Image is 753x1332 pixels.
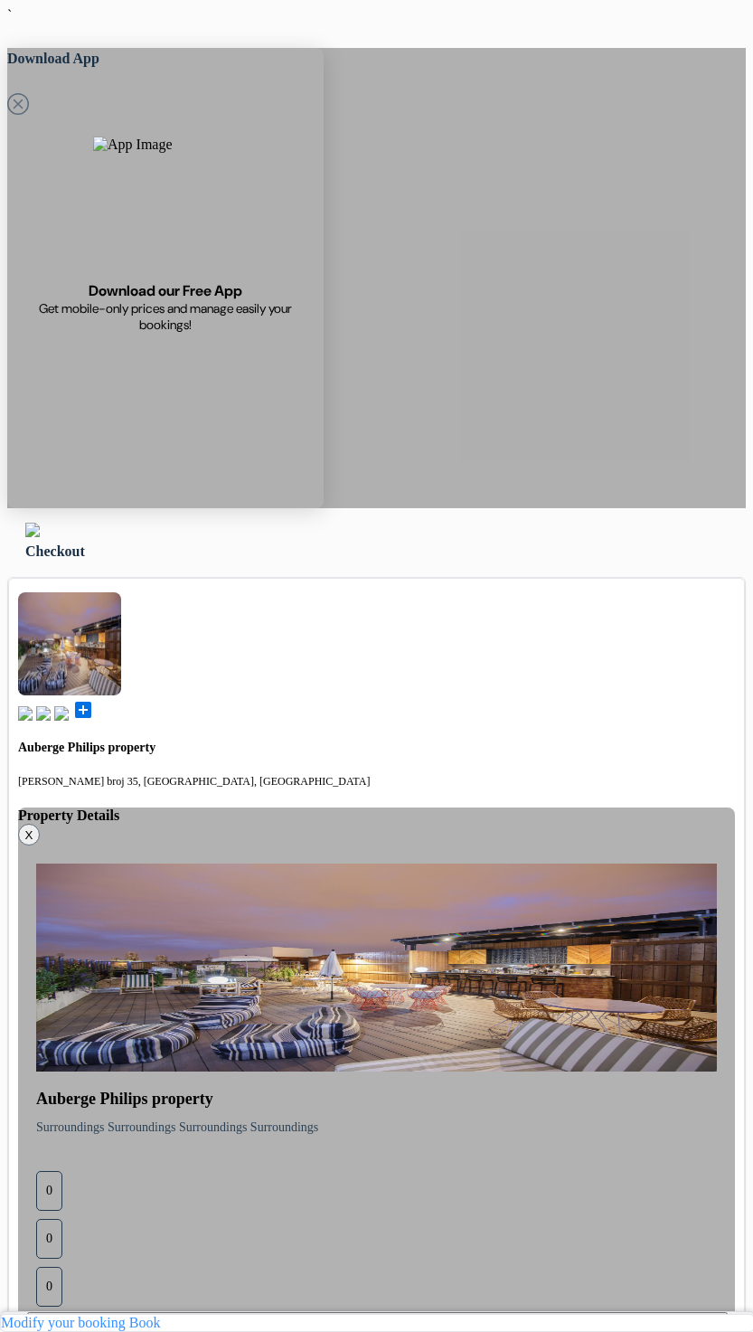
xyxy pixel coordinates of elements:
[7,48,324,70] h5: Download App
[18,741,735,755] h4: Auberge Philips property
[72,699,94,721] span: add_box
[25,523,40,537] img: left_arrow.svg
[36,1171,62,1211] div: 0
[36,1267,62,1307] div: 0
[1,1315,126,1330] a: Modify your booking
[27,1312,728,1331] button: Confirm
[54,706,69,721] img: truck.svg
[18,706,33,721] img: book.svg
[129,1315,161,1330] a: Book
[89,281,242,300] span: Download our Free App
[36,1090,717,1109] h4: Auberge Philips property
[36,1219,62,1259] div: 0
[28,300,303,333] span: Get mobile-only prices and manage easily your bookings!
[36,706,51,721] img: music.svg
[7,93,29,115] svg: Close
[18,824,40,845] button: X
[72,708,94,723] a: add_box
[18,775,370,788] small: [PERSON_NAME] broj 35, [GEOGRAPHIC_DATA], [GEOGRAPHIC_DATA]
[93,137,238,281] img: App Image
[36,1120,318,1134] span: Surroundings Surroundings Surroundings Surroundings
[25,543,85,559] span: Checkout
[18,808,735,824] h4: Property Details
